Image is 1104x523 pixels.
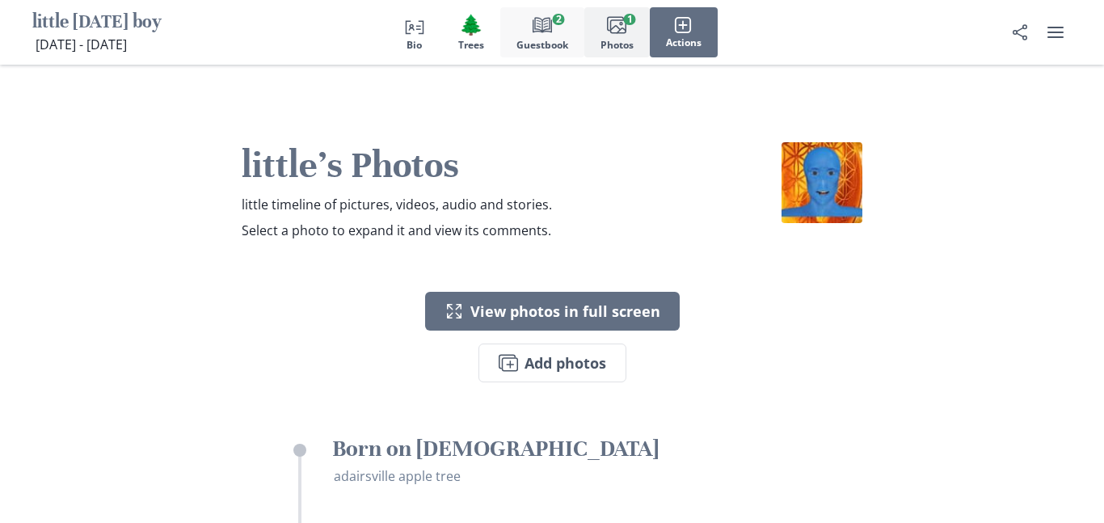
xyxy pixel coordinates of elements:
p: adairsville apple tree [334,466,811,486]
button: user menu [1039,16,1072,49]
h2: little's Photos [242,142,651,189]
span: [DATE] - [DATE] [36,36,127,53]
h3: Born on [DEMOGRAPHIC_DATA] [332,434,811,463]
p: Select a photo to expand it and view its comments. [242,221,651,240]
span: Bio [407,40,422,51]
span: Trees [458,40,484,51]
button: Actions [650,7,718,57]
button: Add photos [478,344,626,382]
span: Guestbook [516,40,568,51]
button: Bio [387,7,442,57]
span: 2 [553,14,565,25]
span: Actions [666,37,702,49]
img: little [782,142,862,223]
span: Tree [459,13,483,36]
button: Guestbook [500,7,584,57]
button: View photos in full screen [425,292,680,331]
p: little timeline of pictures, videos, audio and stories. [242,195,651,214]
button: Share Obituary [1004,16,1036,49]
h1: little [DATE] boy [32,11,162,36]
button: Photos [584,7,650,57]
span: 1 [624,14,636,25]
button: Trees [442,7,500,57]
span: Photos [600,40,634,51]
